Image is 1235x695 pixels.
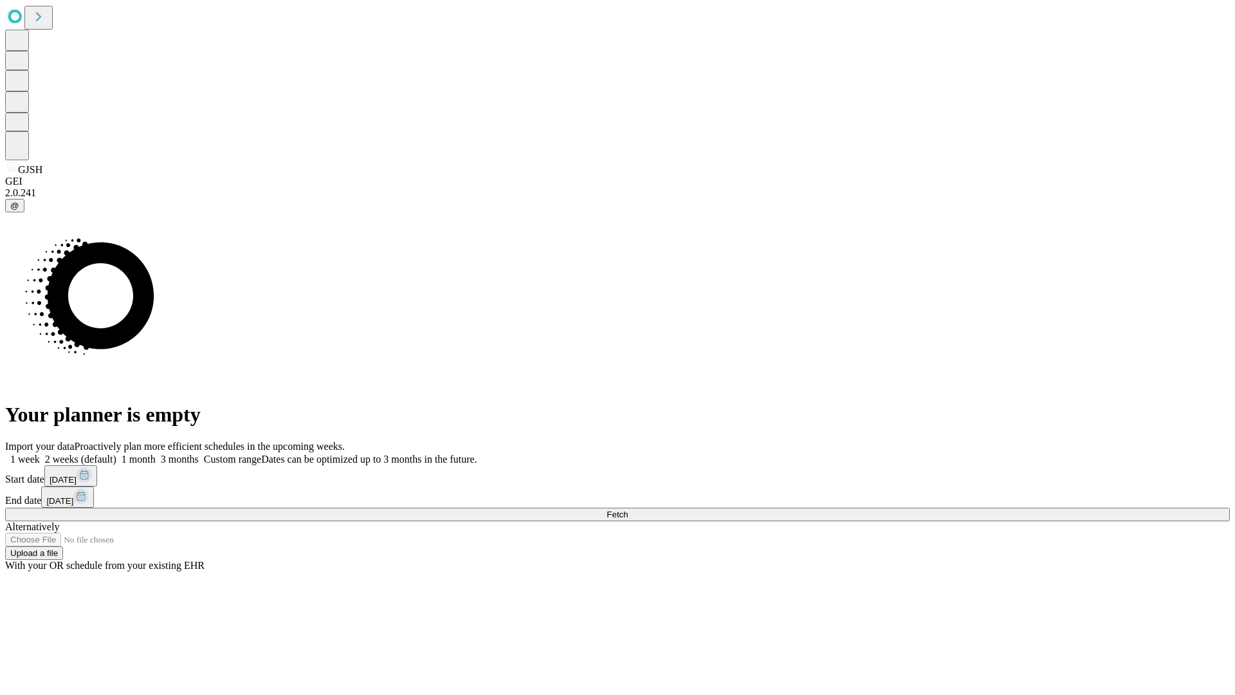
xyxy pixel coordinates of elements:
span: [DATE] [46,496,73,506]
h1: Your planner is empty [5,403,1230,427]
span: [DATE] [50,475,77,485]
span: Custom range [204,454,261,465]
span: GJSH [18,164,42,175]
button: Upload a file [5,546,63,560]
span: Import your data [5,441,75,452]
button: @ [5,199,24,212]
span: Dates can be optimized up to 3 months in the future. [261,454,477,465]
span: 1 month [122,454,156,465]
button: [DATE] [41,486,94,508]
div: End date [5,486,1230,508]
span: Alternatively [5,521,59,532]
div: 2.0.241 [5,187,1230,199]
span: 2 weeks (default) [45,454,116,465]
div: GEI [5,176,1230,187]
button: Fetch [5,508,1230,521]
span: With your OR schedule from your existing EHR [5,560,205,571]
span: 3 months [161,454,199,465]
span: Proactively plan more efficient schedules in the upcoming weeks. [75,441,345,452]
span: @ [10,201,19,210]
button: [DATE] [44,465,97,486]
span: 1 week [10,454,40,465]
span: Fetch [607,510,628,519]
div: Start date [5,465,1230,486]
